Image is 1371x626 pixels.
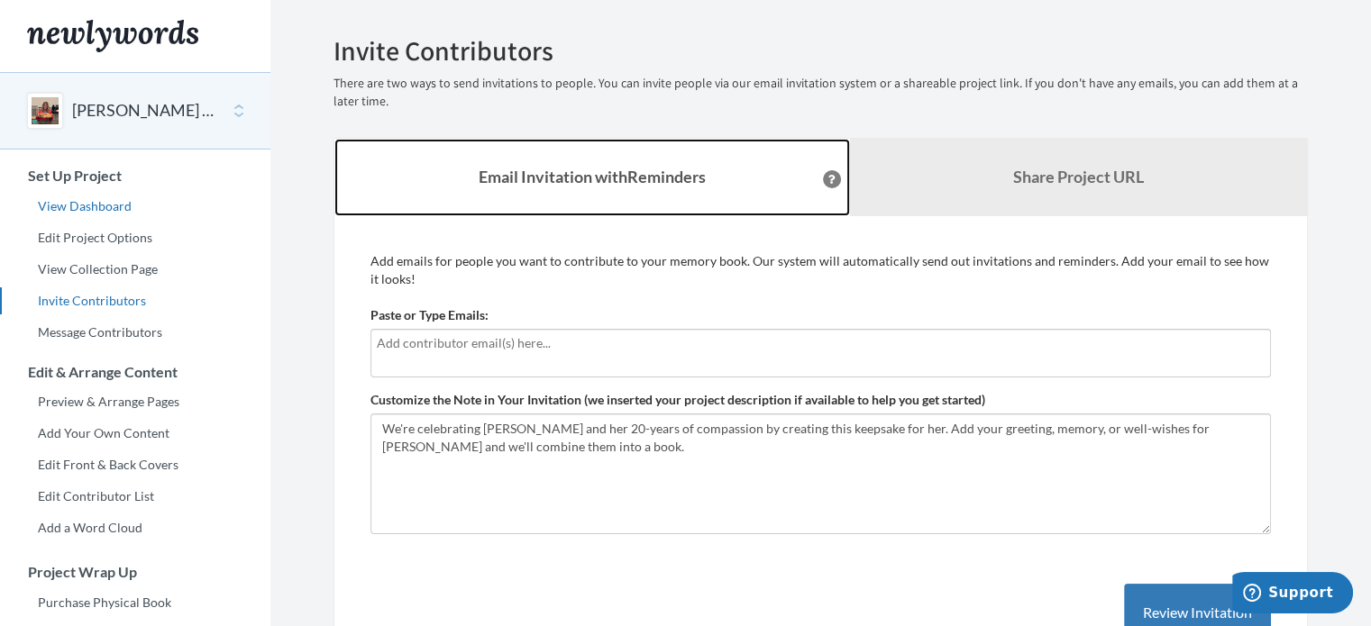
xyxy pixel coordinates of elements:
b: Share Project URL [1013,167,1144,186]
img: Newlywords logo [27,20,198,52]
h2: Invite Contributors [334,36,1308,66]
label: Paste or Type Emails: [370,306,489,324]
h3: Project Wrap Up [1,564,270,580]
h3: Edit & Arrange Content [1,364,270,380]
button: [PERSON_NAME] 20-Year Anniversary [72,99,218,122]
textarea: We're celebrating [PERSON_NAME] and her 20-years of compassion by creating this keepsake for her.... [370,413,1271,534]
p: There are two ways to send invitations to people. You can invite people via our email invitation ... [334,75,1308,111]
p: Add emails for people you want to contribute to your memory book. Our system will automatically s... [370,252,1271,288]
iframe: Opens a widget where you can chat to one of our agents [1232,572,1353,617]
label: Customize the Note in Your Invitation (we inserted your project description if available to help ... [370,391,985,409]
input: Add contributor email(s) here... [377,333,1265,353]
strong: Email Invitation with Reminders [479,167,706,186]
h3: Set Up Project [1,168,270,184]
